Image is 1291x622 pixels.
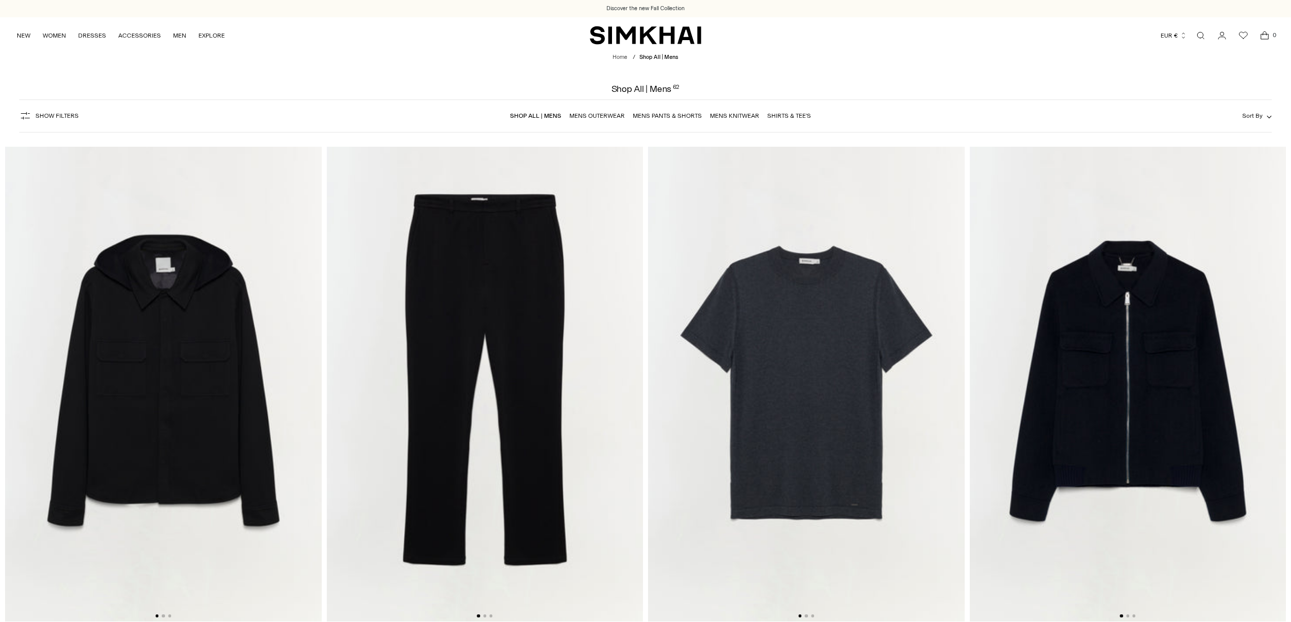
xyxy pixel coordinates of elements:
[1191,25,1211,46] a: Open search modal
[17,24,30,47] a: NEW
[710,112,759,119] a: Mens Knitwear
[805,614,808,617] button: Go to slide 2
[489,614,492,617] button: Go to slide 3
[1161,24,1187,47] button: EUR €
[606,5,685,13] a: Discover the new Fall Collection
[173,24,186,47] a: MEN
[633,112,702,119] a: Mens Pants & Shorts
[78,24,106,47] a: DRESSES
[155,614,158,617] button: Go to slide 1
[633,53,635,62] div: /
[970,147,1286,621] img: Dennis Wool Zip Up Jacket
[19,108,79,124] button: Show Filters
[590,25,701,45] a: SIMKHAI
[510,112,561,119] a: Shop All | Mens
[811,614,814,617] button: Go to slide 3
[798,614,801,617] button: Go to slide 1
[477,614,480,617] button: Go to slide 1
[1126,614,1129,617] button: Go to slide 2
[162,614,165,617] button: Go to slide 2
[611,84,680,93] h1: Shop All | Mens
[1233,25,1253,46] a: Wishlist
[648,147,965,621] img: Nathan Tee
[1212,25,1232,46] a: Go to the account page
[510,105,811,126] nav: Linked collections
[36,112,79,119] span: Show Filters
[5,147,322,621] img: Travis Shirt Jacket
[1242,112,1263,119] span: Sort By
[673,84,680,93] div: 62
[639,54,678,60] span: Shop All | Mens
[1120,614,1123,617] button: Go to slide 1
[43,24,66,47] a: WOMEN
[1242,110,1272,121] button: Sort By
[198,24,225,47] a: EXPLORE
[613,53,678,62] nav: breadcrumbs
[483,614,486,617] button: Go to slide 2
[118,24,161,47] a: ACCESSORIES
[1270,30,1279,40] span: 0
[569,112,625,119] a: Mens Outerwear
[168,614,171,617] button: Go to slide 3
[1254,25,1275,46] a: Open cart modal
[767,112,811,119] a: Shirts & Tee's
[327,147,643,621] img: Jake Straight Leg Trousers
[1132,614,1135,617] button: Go to slide 3
[613,54,627,60] a: Home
